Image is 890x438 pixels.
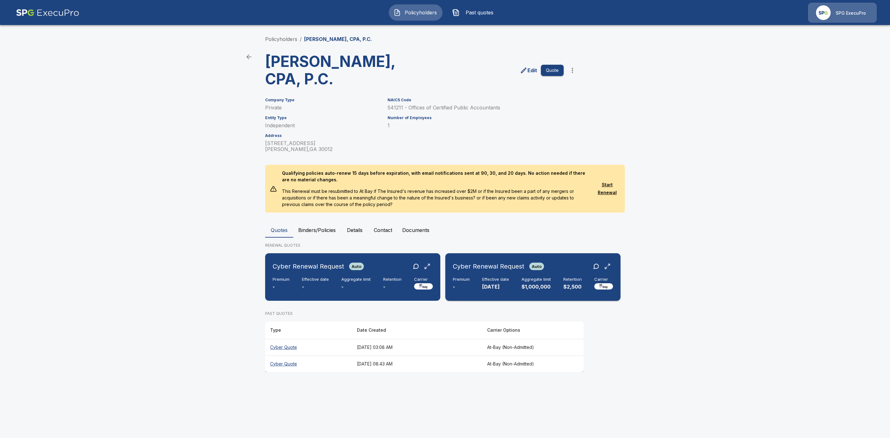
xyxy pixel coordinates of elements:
h6: Aggregate limit [522,277,551,282]
h6: Entity Type [265,116,380,120]
a: edit [519,65,538,75]
p: Qualifying policies auto-renew 15 days before expiration, with email notifications sent at 90, 30... [277,165,595,188]
th: At-Bay (Non-Admitted) [482,339,584,355]
li: / [300,35,302,43]
button: Documents [397,223,434,238]
h6: Address [265,133,380,138]
p: This Renewal must be resubmitted to At Bay if The Insured's revenue has increased over $2M or if ... [277,188,595,213]
h6: Carrier [594,277,613,282]
p: - [383,283,402,290]
th: Cyber Quote [265,339,352,355]
h6: Number of Employees [388,116,564,120]
button: more [566,64,579,77]
a: Policyholders [265,36,297,42]
div: policyholder tabs [265,223,625,238]
p: PAST QUOTES [265,311,584,316]
th: At-Bay (Non-Admitted) [482,355,584,372]
p: - [302,283,329,290]
p: RENEWAL QUOTES [265,243,625,248]
h6: Premium [453,277,470,282]
span: Auto [529,264,544,269]
button: Past quotes IconPast quotes [447,4,501,21]
h6: Carrier [414,277,433,282]
th: [DATE] 03:08 AM [352,339,482,355]
button: Quotes [265,223,293,238]
img: Carrier [414,283,433,289]
p: $2,500 [563,283,582,290]
a: Agency IconSPG ExecuPro [808,3,877,23]
p: - [273,283,289,290]
span: Policyholders [403,9,438,16]
button: Details [341,223,369,238]
p: - [341,283,371,290]
h6: Effective date [302,277,329,282]
img: AA Logo [16,3,79,23]
h6: Cyber Renewal Request [273,261,344,271]
nav: breadcrumb [265,35,372,43]
h6: Company Type [265,98,380,102]
img: Agency Icon [816,5,831,20]
img: Carrier [594,283,613,289]
h6: NAICS Code [388,98,564,102]
h6: Aggregate limit [341,277,371,282]
button: Contact [369,223,397,238]
a: back [243,51,255,63]
p: Independent [265,123,380,128]
button: Quote [541,65,564,76]
img: Policyholders Icon [393,9,401,16]
th: Cyber Quote [265,355,352,372]
p: Edit [527,67,537,74]
h6: Premium [273,277,289,282]
p: [DATE] [482,283,509,290]
p: SPG ExecuPro [836,10,866,16]
th: Date Created [352,321,482,339]
h6: Retention [383,277,402,282]
span: Past quotes [462,9,497,16]
h6: Cyber Renewal Request [453,261,524,271]
p: 1 [388,123,564,128]
p: Private [265,105,380,111]
th: Carrier Options [482,321,584,339]
th: [DATE] 08:43 AM [352,355,482,372]
img: Past quotes Icon [452,9,460,16]
p: [PERSON_NAME], CPA, P.C. [304,35,372,43]
h3: [PERSON_NAME], CPA, P.C. [265,53,419,88]
h6: Effective date [482,277,509,282]
p: 541211 - Offices of Certified Public Accountants [388,105,564,111]
span: Auto [349,264,364,269]
table: responsive table [265,321,584,372]
h6: Retention [563,277,582,282]
p: - [453,283,470,290]
p: [STREET_ADDRESS] [PERSON_NAME] , GA 30012 [265,140,380,152]
button: Start Renewal [595,179,620,198]
button: Binders/Policies [293,223,341,238]
th: Type [265,321,352,339]
button: Policyholders IconPolicyholders [389,4,443,21]
p: $1,000,000 [522,283,551,290]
